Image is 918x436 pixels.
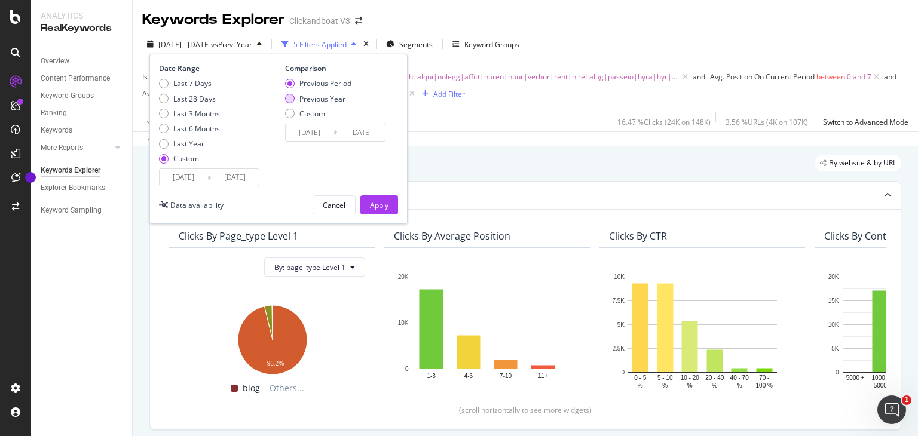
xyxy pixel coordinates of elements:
a: Keywords Explorer [41,164,124,177]
text: 5K [617,321,625,328]
div: RealKeywords [41,22,123,35]
button: Keyword Groups [448,35,524,54]
div: times [361,38,371,50]
div: Last 3 Months [159,109,220,119]
div: Custom [299,109,325,119]
svg: A chart. [394,271,580,386]
div: Ranking [41,107,67,119]
div: Clicks By Average Position [394,230,510,242]
div: Last 7 Days [159,78,220,88]
span: between [816,72,845,82]
text: % [687,382,693,389]
span: Others... [265,381,309,395]
text: 5000 [874,382,888,389]
div: Last 28 Days [159,94,220,104]
div: Keywords Explorer [41,164,100,177]
div: Switch to Advanced Mode [823,117,908,127]
input: End Date [211,169,259,186]
div: Keyword Sampling [41,204,102,217]
text: 7.5K [612,297,625,304]
div: 5 Filters Applied [293,39,347,50]
a: Content Performance [41,72,124,85]
div: Previous Year [299,94,345,104]
text: 15K [828,297,839,304]
span: Avg. Position On Current Period [710,72,815,82]
div: Previous Period [285,78,351,88]
iframe: Intercom live chat [877,395,906,424]
a: Explorer Bookmarks [41,182,124,194]
a: Keyword Groups [41,90,124,102]
a: Overview [41,55,124,67]
div: arrow-right-arrow-left [355,17,362,25]
div: Clicks By page_type Level 1 [179,230,298,242]
div: Clicks By CTR [609,230,667,242]
div: 3.56 % URLs ( 4K on 107K ) [726,117,808,127]
div: Custom [285,109,351,119]
div: Overview [41,55,69,67]
div: Last 6 Months [159,124,220,134]
div: Last 3 Months [173,109,220,119]
div: Data availability [170,200,224,210]
text: 1-3 [427,373,436,379]
button: Apply [360,195,398,214]
button: Cancel [313,195,356,214]
button: Segments [381,35,437,54]
svg: A chart. [179,299,365,376]
div: Last Year [173,139,204,149]
button: By: page_type Level 1 [264,257,365,277]
text: 0 [836,369,839,376]
text: % [638,382,643,389]
span: Is Branded [142,72,178,82]
span: Segments [399,39,433,50]
svg: A chart. [609,271,795,391]
text: 0 [405,366,409,372]
text: 20K [398,274,409,280]
text: 40 - 70 [730,374,749,381]
div: Date Range [159,63,273,73]
div: Analytics [41,10,123,22]
text: % [712,382,717,389]
text: 0 - 5 [634,374,646,381]
input: End Date [337,124,385,141]
span: [DATE] - [DATE] [158,39,211,50]
div: Keyword Groups [464,39,519,50]
text: 2.5K [612,345,625,352]
text: 10K [614,274,625,280]
text: 1000 - [872,374,889,381]
div: More Reports [41,142,83,154]
button: 5 Filters Applied [277,35,361,54]
div: Apply [370,200,388,210]
div: Tooltip anchor [25,172,36,183]
div: legacy label [815,155,901,171]
a: More Reports [41,142,112,154]
span: Avg. Position On Compared Period [142,88,256,99]
div: Last Year [159,139,220,149]
button: Add Filter [417,87,465,101]
text: 7-10 [500,373,512,379]
a: Keywords [41,124,124,137]
text: % [737,382,742,389]
div: Keywords Explorer [142,10,284,30]
text: 11+ [538,373,548,379]
div: Last 6 Months [173,124,220,134]
span: 1 [902,395,911,405]
button: and [693,71,705,82]
div: Custom [159,153,220,164]
div: and [693,72,705,82]
span: blog [243,381,260,395]
text: 0 [621,369,625,376]
span: location|louer|miete|leihen|charter|verleih|alqui|nolegg|affitt|huren|huur|verhur|rent|hire|alug|... [262,69,680,85]
text: 4-6 [464,373,473,379]
div: Comparison [285,63,389,73]
div: Explorer Bookmarks [41,182,105,194]
div: and [884,72,896,82]
button: and [884,71,896,82]
button: [DATE] - [DATE]vsPrev. Year [142,35,267,54]
div: 16.47 % Clicks ( 24K on 148K ) [617,117,711,127]
button: Apply [142,112,177,131]
div: Custom [173,153,199,164]
div: Add Filter [433,89,465,99]
button: Switch to Advanced Mode [818,112,908,131]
